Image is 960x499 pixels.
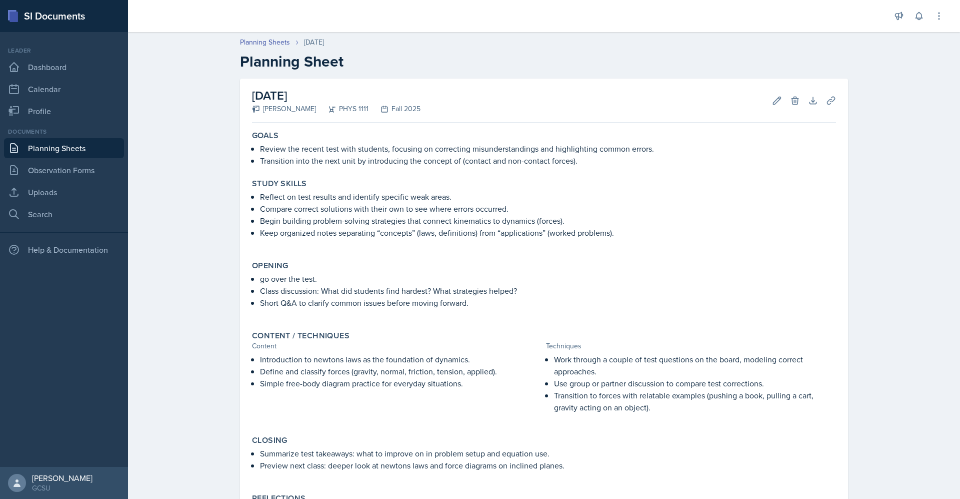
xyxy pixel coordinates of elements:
[260,155,836,167] p: Transition into the next unit by introducing the concept of (contact and non-contact forces).
[304,37,324,48] div: [DATE]
[4,160,124,180] a: Observation Forms
[260,227,836,239] p: Keep organized notes separating “concepts” (laws, definitions) from “applications” (worked proble...
[316,104,368,114] div: PHYS 1111
[260,203,836,215] p: Compare correct solutions with their own to see where errors occurred.
[252,104,316,114] div: [PERSON_NAME]
[260,143,836,155] p: Review the recent test with students, focusing on correcting misunderstandings and highlighting c...
[4,204,124,224] a: Search
[260,353,542,365] p: Introduction to newtons laws as the foundation of dynamics.
[4,127,124,136] div: Documents
[32,483,92,493] div: GCSU
[32,473,92,483] div: [PERSON_NAME]
[252,331,349,341] label: Content / Techniques
[240,53,848,71] h2: Planning Sheet
[554,377,836,389] p: Use group or partner discussion to compare test corrections.
[4,138,124,158] a: Planning Sheets
[252,261,288,271] label: Opening
[4,182,124,202] a: Uploads
[260,459,836,471] p: Preview next class: deeper look at newtons laws and force diagrams on inclined planes.
[260,285,836,297] p: Class discussion: What did students find hardest? What strategies helped?
[4,240,124,260] div: Help & Documentation
[260,447,836,459] p: Summarize test takeaways: what to improve on in problem setup and equation use.
[260,191,836,203] p: Reflect on test results and identify specific weak areas.
[260,365,542,377] p: Define and classify forces (gravity, normal, friction, tension, applied).
[260,273,836,285] p: go over the test.
[546,341,836,351] div: Techniques
[240,37,290,48] a: Planning Sheets
[252,87,420,105] h2: [DATE]
[554,353,836,377] p: Work through a couple of test questions on the board, modeling correct approaches.
[4,57,124,77] a: Dashboard
[4,79,124,99] a: Calendar
[554,389,836,413] p: Transition to forces with relatable examples (pushing a book, pulling a cart, gravity acting on a...
[368,104,420,114] div: Fall 2025
[4,46,124,55] div: Leader
[252,435,287,445] label: Closing
[4,101,124,121] a: Profile
[260,215,836,227] p: Begin building problem-solving strategies that connect kinematics to dynamics (forces).
[260,377,542,389] p: Simple free-body diagram practice for everyday situations.
[252,179,307,189] label: Study Skills
[252,341,542,351] div: Content
[260,297,836,309] p: Short Q&A to clarify common issues before moving forward.
[252,131,278,141] label: Goals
